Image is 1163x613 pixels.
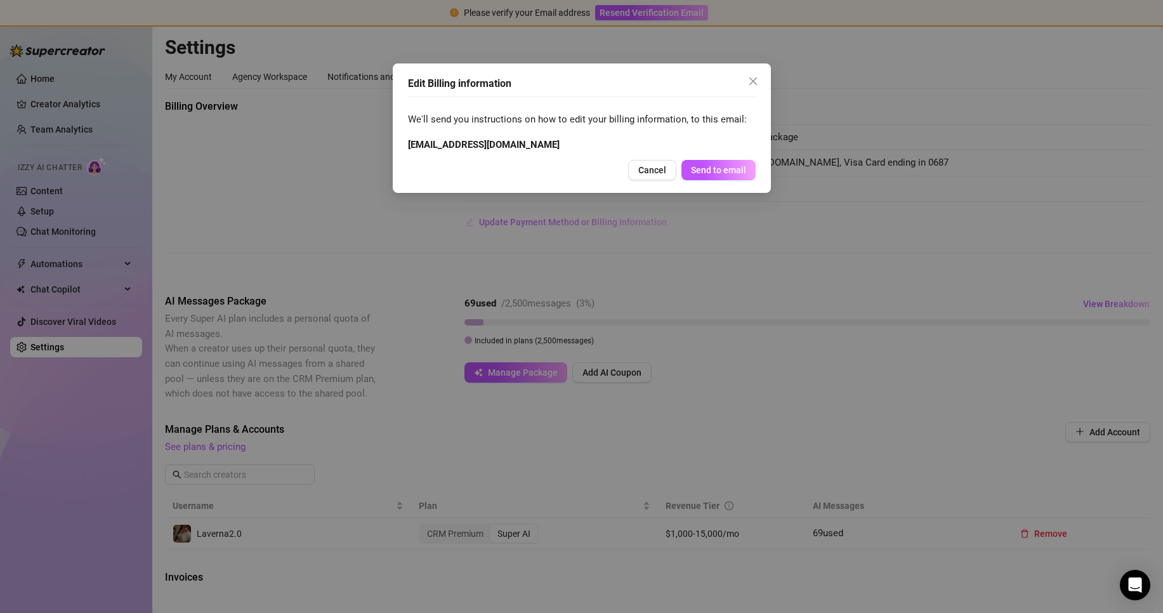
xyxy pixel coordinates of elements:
[408,112,756,128] span: We'll send you instructions on how to edit your billing information, to this email:
[408,139,560,150] strong: [EMAIL_ADDRESS][DOMAIN_NAME]
[681,160,756,180] button: Send to email
[408,76,756,91] div: Edit Billing information
[743,76,763,86] span: Close
[638,165,666,175] span: Cancel
[748,76,758,86] span: close
[691,165,746,175] span: Send to email
[628,160,676,180] button: Cancel
[743,71,763,91] button: Close
[1120,570,1150,600] div: Open Intercom Messenger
